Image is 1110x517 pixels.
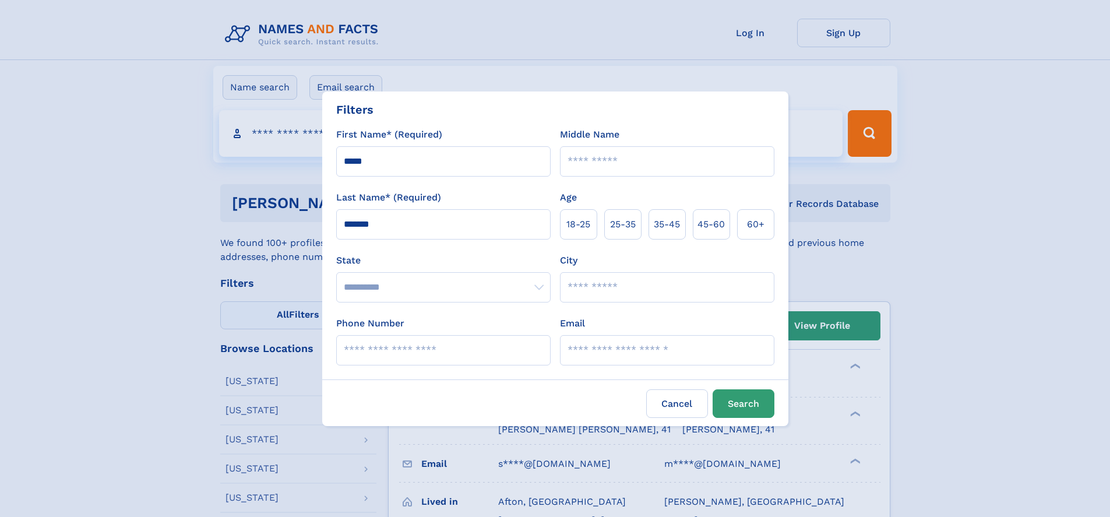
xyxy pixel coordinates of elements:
button: Search [713,389,774,418]
label: Phone Number [336,316,404,330]
label: Cancel [646,389,708,418]
label: Age [560,191,577,205]
span: 60+ [747,217,764,231]
span: 45‑60 [697,217,725,231]
label: State [336,254,551,268]
span: 25‑35 [610,217,636,231]
span: 35‑45 [654,217,680,231]
label: Email [560,316,585,330]
div: Filters [336,101,373,118]
label: City [560,254,577,268]
label: Last Name* (Required) [336,191,441,205]
span: 18‑25 [566,217,590,231]
label: First Name* (Required) [336,128,442,142]
label: Middle Name [560,128,619,142]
